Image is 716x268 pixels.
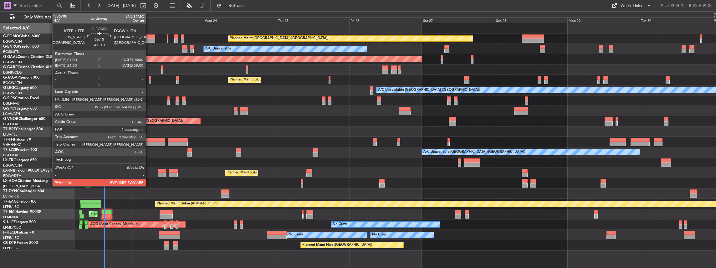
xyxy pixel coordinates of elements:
span: Only With Activity [16,15,66,19]
span: G-JAGA [3,76,18,80]
span: T7-DYN [3,189,17,193]
span: G-FOMO [3,34,19,38]
div: Planned Maint Nice ([GEOGRAPHIC_DATA]) [302,240,372,250]
div: Wed 24 [204,17,276,23]
span: LX-AOA [3,179,18,183]
a: EGNR/CEG [3,70,22,75]
div: Tue 23 [131,17,204,23]
div: Fri 26 [349,17,422,23]
div: Sat 27 [422,17,494,23]
a: T7-DYNChallenger 604 [3,189,44,193]
div: Quick Links [621,3,642,9]
a: LX-TROLegacy 650 [3,158,37,162]
span: G-VNOR [3,117,18,121]
span: LX-TRO [3,158,17,162]
a: 9H-LPZLegacy 500 [3,220,36,224]
a: [PERSON_NAME]/QSA [3,184,40,188]
a: EGGW/LTN [3,91,22,95]
button: Only With Activity [7,12,68,22]
a: G-GARECessna Citation XLS+ [3,65,55,69]
span: T7-FFI [3,138,14,142]
div: Tue 30 [640,17,713,23]
div: A/C Unavailable [GEOGRAPHIC_DATA] ([GEOGRAPHIC_DATA]) [423,147,525,157]
a: VHHH/HKG [3,142,22,147]
a: EGGW/LTN [3,80,22,85]
span: [DATE] - [DATE] [106,3,136,8]
span: T7-EMI [3,210,15,214]
div: Mon 29 [567,17,640,23]
a: T7-FFIFalcon 7X [3,138,31,142]
a: G-FOMOGlobal 6000 [3,34,40,38]
a: LFPB/LBG [3,235,19,240]
a: EGLF/FAB [3,122,19,126]
div: Planned Maint Dubai (Al Maktoum Intl) [157,199,218,209]
a: T7-BREChallenger 604 [3,127,43,131]
span: Refresh [223,3,249,8]
div: A/C Unavailable [GEOGRAPHIC_DATA] ([GEOGRAPHIC_DATA]) [378,85,480,95]
a: G-SIRSCitation Excel [3,96,39,100]
a: EGLF/FAB [3,153,19,157]
a: T7-EMIHawker 900XP [3,210,41,214]
div: [DATE] [76,13,86,18]
span: CS-DTR [3,241,17,245]
span: T7-BRE [3,127,16,131]
span: LX-INB [3,169,15,173]
span: G-GARE [3,65,18,69]
span: G-SIRS [3,96,15,100]
div: No Crew [333,220,347,229]
a: EGGW/LTN [3,60,22,64]
a: G-LEGCLegacy 600 [3,86,37,90]
a: G-ENRGPraetor 600 [3,45,39,49]
span: G-SPCY [3,107,17,111]
span: F-HECD [3,231,17,234]
div: Planned Maint [GEOGRAPHIC_DATA] ([GEOGRAPHIC_DATA]) [230,34,328,43]
span: T7-EAGL [3,200,18,204]
a: EGSS/STN [3,49,20,54]
a: EDLW/DTM [3,173,22,178]
a: EGGW/LTN [3,163,22,168]
input: Trip Number [19,1,55,10]
span: G-ENRG [3,45,18,49]
div: Planned Maint [GEOGRAPHIC_DATA] ([GEOGRAPHIC_DATA]) [84,116,183,126]
a: LGAV/ATH [3,111,20,116]
a: T7-EAGLFalcon 8X [3,200,36,204]
a: EGLF/FAB [3,101,19,106]
a: F-HECDFalcon 7X [3,231,34,234]
a: CS-DTRFalcon 2000 [3,241,38,245]
div: Mon 22 [58,17,131,23]
a: LX-INBFalcon 900EX EASy II [3,169,53,173]
a: G-GAALCessna Citation XLS+ [3,55,55,59]
a: G-SPCYLegacy 650 [3,107,37,111]
span: G-LEGC [3,86,17,90]
div: Planned Maint [GEOGRAPHIC_DATA] ([GEOGRAPHIC_DATA]) [227,168,325,178]
div: No Crew [289,230,303,240]
div: Planned Maint [GEOGRAPHIC_DATA] [90,209,150,219]
div: No Crew [372,230,386,240]
button: Quick Links [608,1,655,11]
a: LTBA/ISL [3,132,17,137]
a: G-JAGAPhenom 300 [3,76,39,80]
div: Thu 25 [277,17,349,23]
a: LFPB/LBG [3,246,19,250]
span: 9H-LPZ [3,220,16,224]
div: A/C Unavailable [205,44,231,54]
a: LFMN/NCE [3,215,22,219]
div: AOG Maint Cannes (Mandelieu) [90,220,140,229]
div: Sun 28 [495,17,567,23]
a: G-VNORChallenger 650 [3,117,45,121]
span: T7-LZZI [3,148,16,152]
a: EGGW/LTN [3,39,22,44]
a: LFMD/CEQ [3,225,21,230]
button: Refresh [214,1,251,11]
a: LX-AOACitation Mustang [3,179,48,183]
span: G-GAAL [3,55,18,59]
div: Planned Maint [GEOGRAPHIC_DATA] ([GEOGRAPHIC_DATA]) [230,75,328,85]
a: EVRA/RIX [3,194,19,199]
a: LFPB/LBG [3,204,19,209]
a: T7-LZZIPraetor 600 [3,148,37,152]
